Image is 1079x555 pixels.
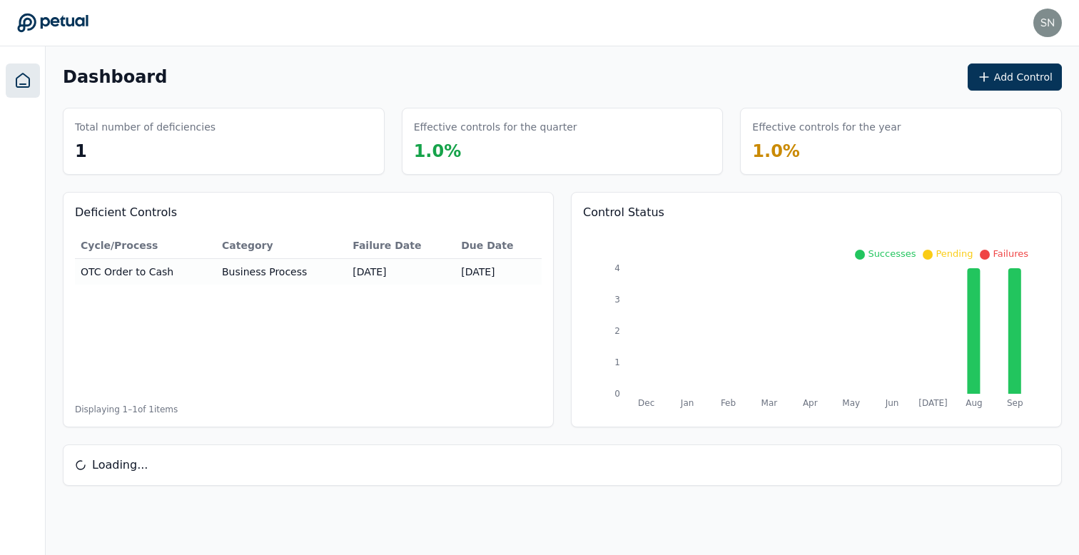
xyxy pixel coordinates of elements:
th: Failure Date [347,233,455,259]
td: OTC Order to Cash [75,259,216,285]
tspan: 1 [614,357,620,367]
tspan: 0 [614,389,620,399]
span: 1.0 % [414,141,462,161]
tspan: 4 [614,263,620,273]
td: Business Process [216,259,347,285]
h3: Deficient Controls [75,204,542,221]
tspan: Aug [966,398,982,408]
th: Due Date [455,233,542,259]
th: Category [216,233,347,259]
span: 1.0 % [752,141,800,161]
tspan: Mar [761,398,778,408]
tspan: Jan [680,398,694,408]
tspan: 3 [614,295,620,305]
button: Add Control [968,63,1062,91]
tspan: Apr [803,398,818,408]
div: Loading... [64,445,1061,485]
tspan: Feb [721,398,736,408]
h3: Control Status [583,204,1050,221]
td: [DATE] [455,259,542,285]
span: 1 [75,141,87,161]
span: Pending [936,248,973,259]
span: Displaying 1– 1 of 1 items [75,404,178,415]
tspan: Dec [638,398,654,408]
tspan: Sep [1007,398,1023,408]
a: Dashboard [6,63,40,98]
tspan: Jun [885,398,899,408]
h3: Total number of deficiencies [75,120,216,134]
tspan: [DATE] [918,398,948,408]
img: snir@petual.ai [1033,9,1062,37]
h3: Effective controls for the year [752,120,901,134]
tspan: 2 [614,326,620,336]
th: Cycle/Process [75,233,216,259]
span: Failures [993,248,1028,259]
span: Successes [868,248,916,259]
h1: Dashboard [63,66,167,88]
tspan: May [842,398,860,408]
td: [DATE] [347,259,455,285]
h3: Effective controls for the quarter [414,120,577,134]
a: Go to Dashboard [17,13,88,33]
